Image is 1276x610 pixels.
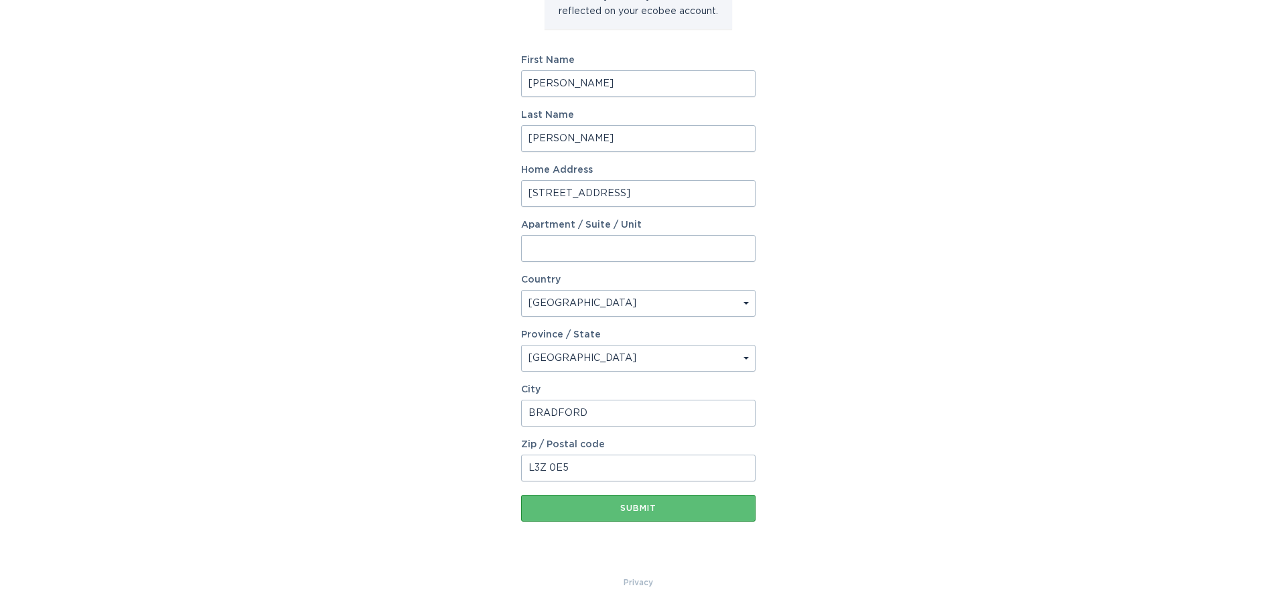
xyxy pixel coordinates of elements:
label: Province / State [521,330,601,339]
label: First Name [521,56,756,65]
div: Submit [528,504,749,512]
label: City [521,385,756,394]
label: Home Address [521,165,756,175]
a: Privacy Policy & Terms of Use [624,575,653,590]
button: Submit [521,495,756,522]
label: Zip / Postal code [521,440,756,449]
label: Country [521,275,561,285]
label: Last Name [521,110,756,120]
label: Apartment / Suite / Unit [521,220,756,230]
